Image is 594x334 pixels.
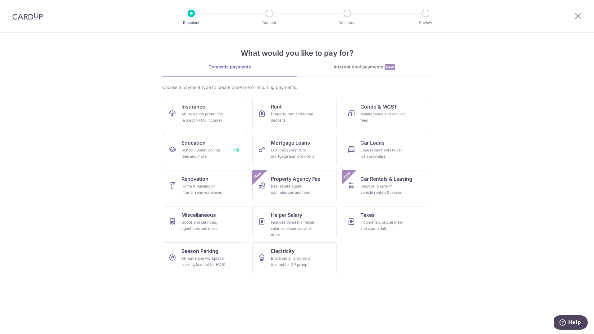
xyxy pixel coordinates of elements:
[181,211,216,219] span: Miscellaneous
[252,170,337,201] a: Property Agency FeeReal estate agent commissions and feesNew
[181,147,226,160] div: School, tuition, course fees and more
[271,139,310,146] span: Mortgage Loans
[271,175,320,183] span: Property Agency Fee
[271,219,316,238] div: Includes domestic helper salaries, expenses and more
[324,20,370,26] p: Document
[360,139,385,146] span: Car Loans
[271,147,316,160] div: Loan repayments to mortgage loan providers
[360,103,397,110] span: Condo & MCST
[342,206,426,237] a: TaxesIncome tax, property tax and stamp duty
[360,211,375,219] span: Taxes
[342,170,352,180] span: New
[163,242,247,273] a: Season ParkingAll home and workplace parking (except for HDB)
[252,206,337,237] a: Helper SalaryIncludes domestic helper salaries, expenses and more
[162,64,297,70] div: Domestic payments
[252,134,337,165] a: Mortgage LoansLoan repayments to mortgage loan providers
[163,134,247,165] a: EducationSchool, tuition, course fees and more
[181,139,206,146] span: Education
[297,64,432,70] div: International payments
[342,134,426,165] a: Car LoansLoan repayments to car loan providers
[271,111,316,123] div: Property rent and rental deposits
[385,64,395,70] span: New
[554,315,588,331] iframe: Opens a widget where you can find more information
[360,219,405,232] div: Income tax, property tax and stamp duty
[252,242,337,273] a: ElectricityBills from all providers (except for SP group)
[360,147,405,160] div: Loan repayments to car loan providers
[342,98,426,129] a: Condo & MCSTMaintenance and service fees
[342,170,426,201] a: Car Rentals & LeasingShort or long‑term vehicle rentals & leasesNew
[360,175,412,183] span: Car Rentals & Leasing
[163,170,247,201] a: RenovationHome furnishing or interior reno-expenses
[181,183,226,196] div: Home furnishing or interior reno-expenses
[271,211,302,219] span: Helper Salary
[181,111,226,123] div: All insurance premiums (except NTUC Income)
[181,247,218,255] span: Season Parking
[163,98,247,129] a: InsuranceAll insurance premiums (except NTUC Income)
[163,206,247,237] a: MiscellaneousGoods and services, agent fees and more
[271,247,295,255] span: Electricity
[181,175,208,183] span: Renovation
[252,98,337,129] a: RentProperty rent and rental deposits
[181,103,205,110] span: Insurance
[162,84,432,90] div: Choose a payment type to create one-time or recurring payments.
[246,20,292,26] p: Amount
[181,219,226,232] div: Goods and services, agent fees and more
[271,255,316,268] div: Bills from all providers (except for SP group)
[360,111,405,123] div: Maintenance and service fees
[360,183,405,196] div: Short or long‑term vehicle rentals & leases
[162,48,432,59] h4: What would you like to pay for?
[181,255,226,268] div: All home and workplace parking (except for HDB)
[168,20,214,26] p: Recipient
[271,183,316,196] div: Real estate agent commissions and fees
[271,103,282,110] span: Rent
[403,20,449,26] p: Review
[12,12,43,20] img: CardUp
[253,170,263,180] span: New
